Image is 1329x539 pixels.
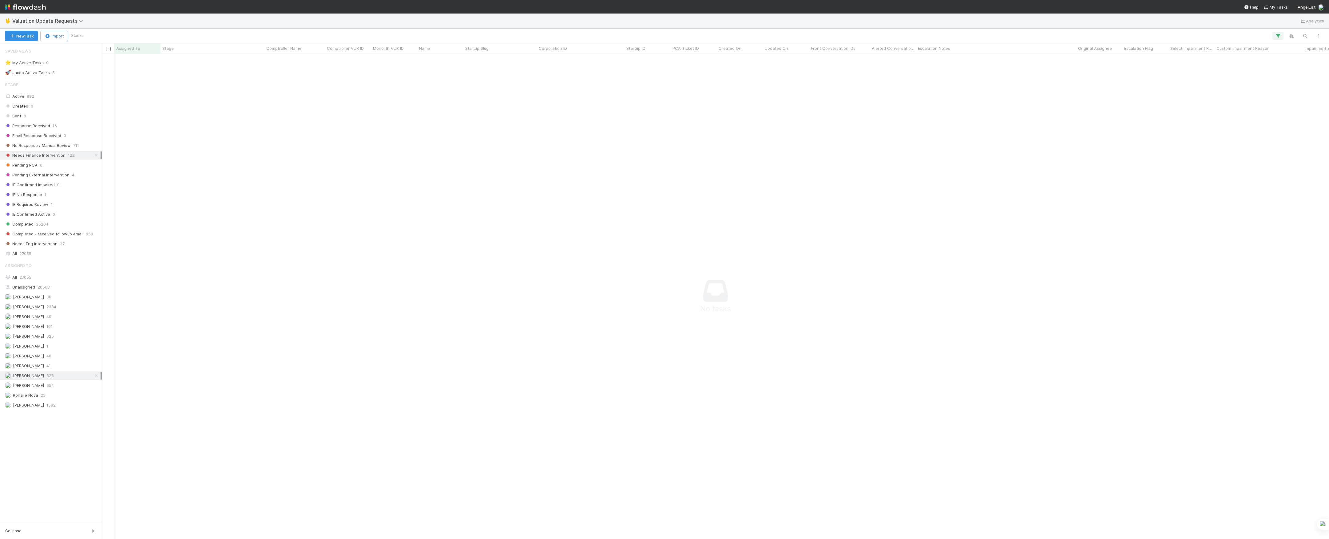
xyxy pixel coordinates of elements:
[53,122,57,130] span: 16
[46,362,51,370] span: 41
[5,372,11,379] img: avatar_b6a6ccf4-6160-40f7-90da-56c3221167ae.png
[5,201,48,208] span: IE Requires Review
[46,59,49,67] span: 9
[626,45,645,51] span: Startup ID
[465,45,489,51] span: Startup Slug
[765,45,788,51] span: Updated On
[1244,4,1259,10] div: Help
[373,45,404,51] span: Monolith VUR ID
[5,250,101,258] div: All
[5,283,101,291] div: Unassigned
[53,210,55,218] span: 0
[116,45,140,51] span: Assigned To
[13,363,44,368] span: [PERSON_NAME]
[5,343,11,349] img: avatar_8e0a024e-b700-4f9f-aecf-6f1e79dccd3c.png
[5,112,21,120] span: Sent
[266,45,301,51] span: Comptroller Name
[46,293,51,301] span: 36
[19,250,31,258] span: 27055
[31,102,33,110] span: 0
[5,181,55,189] span: IE Confirmed Impaired
[46,313,51,321] span: 40
[40,31,68,41] button: Import
[5,171,69,179] span: Pending External Intervention
[36,220,48,228] span: 25204
[5,528,22,534] span: Collapse
[57,181,60,189] span: 0
[46,382,54,389] span: 654
[5,402,11,408] img: avatar_cd4e5e5e-3003-49e5-bc76-fd776f359de9.png
[13,353,44,358] span: [PERSON_NAME]
[5,142,71,149] span: No Response / Manual Review
[46,342,48,350] span: 1
[5,313,11,320] img: avatar_e5ec2f5b-afc7-4357-8cf1-2139873d70b1.png
[13,314,44,319] span: [PERSON_NAME]
[40,161,42,169] span: 0
[72,171,74,179] span: 4
[45,191,46,199] span: 1
[13,373,44,378] span: [PERSON_NAME]
[13,383,44,388] span: [PERSON_NAME]
[5,102,28,110] span: Created
[5,210,50,218] span: IE Confirmed Active
[5,92,101,100] div: Active
[46,401,56,409] span: 1592
[5,323,11,329] img: avatar_d7f67417-030a-43ce-a3ce-a315a3ccfd08.png
[46,352,51,360] span: 48
[5,382,11,388] img: avatar_5106bb14-94e9-4897-80de-6ae81081f36d.png
[918,45,950,51] span: Escalation Notes
[52,69,55,77] span: 5
[327,45,364,51] span: Comptroller VUR ID
[5,353,11,359] img: avatar_9ff82f50-05c7-4c71-8fc6-9a2e070af8b5.png
[5,69,50,77] div: Jacob Active Tasks
[86,230,93,238] span: 959
[13,324,44,329] span: [PERSON_NAME]
[5,220,34,228] span: Completed
[1216,45,1270,51] span: Custom Impairment Reason
[5,122,50,130] span: Response Received
[1124,45,1153,51] span: Escalation Flag
[5,363,11,369] img: avatar_487f705b-1efa-4920-8de6-14528bcda38c.png
[70,33,84,38] small: 0 tasks
[13,393,38,398] span: Ronalie Nova
[5,273,101,281] div: All
[872,45,914,51] span: Alerted Conversation IDs
[5,18,11,23] span: 🖖
[1318,4,1324,10] img: avatar_b6a6ccf4-6160-40f7-90da-56c3221167ae.png
[5,191,42,199] span: IE No Response
[5,60,11,65] span: ⭐
[73,142,79,149] span: 711
[719,45,741,51] span: Created On
[13,294,44,299] span: [PERSON_NAME]
[5,230,83,238] span: Completed - received followup email
[5,70,11,75] span: 🚀
[13,304,44,309] span: [PERSON_NAME]
[38,283,50,291] span: 20568
[162,45,174,51] span: Stage
[5,2,46,12] img: logo-inverted-e16ddd16eac7371096b0.svg
[1300,17,1324,25] a: Analytics
[5,78,18,91] span: Stage
[1078,45,1112,51] span: Original Assignee
[19,275,31,280] span: 27055
[46,332,54,340] span: 625
[5,294,11,300] img: avatar_00bac1b4-31d4-408a-a3b3-edb667efc506.png
[60,240,65,248] span: 37
[1264,5,1288,10] span: My Tasks
[811,45,855,51] span: Front Conversation IDs
[1170,45,1213,51] span: Select Impairment Reason
[672,45,699,51] span: PCA Ticket ID
[13,334,44,339] span: [PERSON_NAME]
[5,259,32,272] span: Assigned To
[1264,4,1288,10] a: My Tasks
[41,391,46,399] span: 25
[27,94,34,99] span: 892
[68,151,75,159] span: 122
[5,333,11,339] img: avatar_1a1d5361-16dd-4910-a949-020dcd9f55a3.png
[51,201,53,208] span: 1
[46,323,53,330] span: 161
[5,161,38,169] span: Pending PCA
[1298,5,1315,10] span: AngelList
[5,151,65,159] span: Needs Finance Intervention
[5,240,58,248] span: Needs Eng Intervention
